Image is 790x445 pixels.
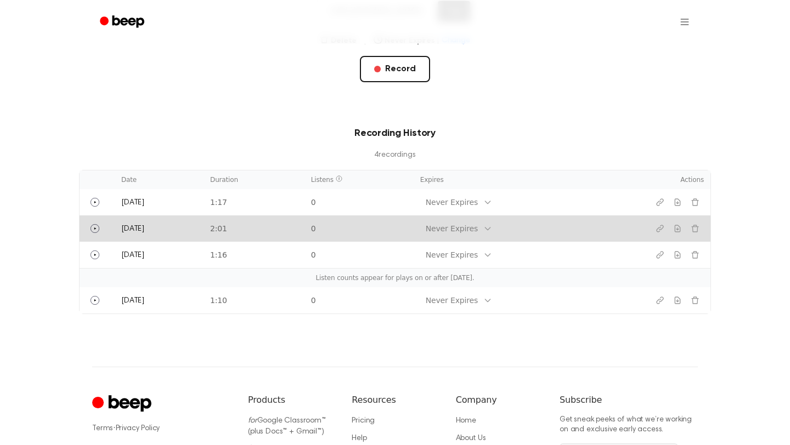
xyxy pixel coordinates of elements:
[248,393,334,407] h6: Products
[560,393,698,407] h6: Subscribe
[97,126,693,141] h3: Recording History
[204,215,304,242] td: 2:01
[86,246,104,264] button: Play
[204,242,304,269] td: 1:16
[352,417,375,425] a: Pricing
[80,269,710,288] td: Listen counts appear for plays on or after [DATE].
[426,249,478,261] div: Never Expires
[672,9,698,35] button: Open menu
[121,199,144,207] span: [DATE]
[92,393,154,415] a: Cruip
[686,246,704,264] button: Delete recording
[426,295,478,306] div: Never Expires
[651,246,669,264] button: Copy link
[86,292,104,309] button: Play
[669,292,686,309] button: Download recording
[115,170,204,189] th: Date
[360,56,430,82] button: Record
[204,287,304,313] td: 1:10
[456,417,476,425] a: Home
[336,175,342,182] span: Listen count reflects other listeners and records at most one play per listener per hour. It excl...
[92,423,230,434] div: ·
[121,225,144,233] span: [DATE]
[669,193,686,211] button: Download recording
[651,292,669,309] button: Copy link
[116,425,160,432] a: Privacy Policy
[304,242,414,269] td: 0
[92,12,154,33] a: Beep
[86,220,104,237] button: Play
[248,417,257,425] i: for
[426,197,478,208] div: Never Expires
[686,193,704,211] button: Delete recording
[248,417,326,436] a: forGoogle Classroom™ (plus Docs™ + Gmail™)
[456,435,486,442] a: About Us
[304,170,414,189] th: Listens
[560,415,698,435] p: Get sneak peeks of what we’re working on and exclusive early access.
[669,246,686,264] button: Download recording
[456,393,542,407] h6: Company
[651,220,669,237] button: Copy link
[623,170,710,189] th: Actions
[304,215,414,242] td: 0
[86,193,104,211] button: Play
[686,292,704,309] button: Delete recording
[121,297,144,305] span: [DATE]
[204,189,304,215] td: 1:17
[686,220,704,237] button: Delete recording
[669,220,686,237] button: Download recording
[304,287,414,313] td: 0
[426,223,478,235] div: Never Expires
[304,189,414,215] td: 0
[352,435,366,442] a: Help
[204,170,304,189] th: Duration
[651,193,669,211] button: Copy link
[121,252,144,259] span: [DATE]
[352,393,438,407] h6: Resources
[414,170,623,189] th: Expires
[92,425,113,432] a: Terms
[97,150,693,161] p: 4 recording s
